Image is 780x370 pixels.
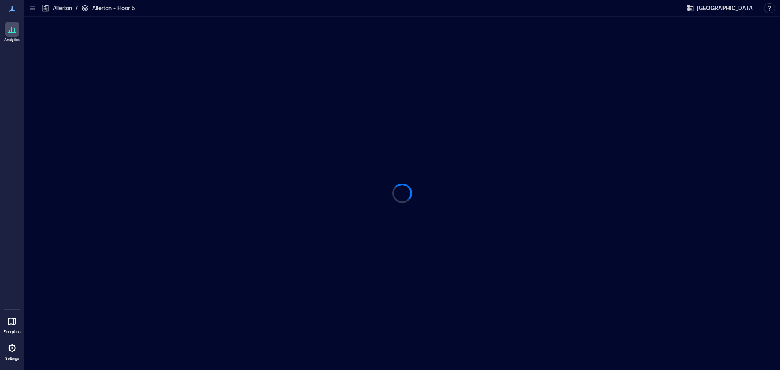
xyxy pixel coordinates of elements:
a: Floorplans [1,312,23,337]
p: Analytics [4,37,20,42]
span: [GEOGRAPHIC_DATA] [697,4,755,12]
p: / [76,4,78,12]
button: [GEOGRAPHIC_DATA] [684,2,757,15]
a: Settings [2,338,22,364]
a: Analytics [2,19,22,45]
p: Floorplans [4,329,21,334]
p: Allerton [53,4,72,12]
p: Allerton - Floor 5 [92,4,135,12]
p: Settings [5,356,19,361]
